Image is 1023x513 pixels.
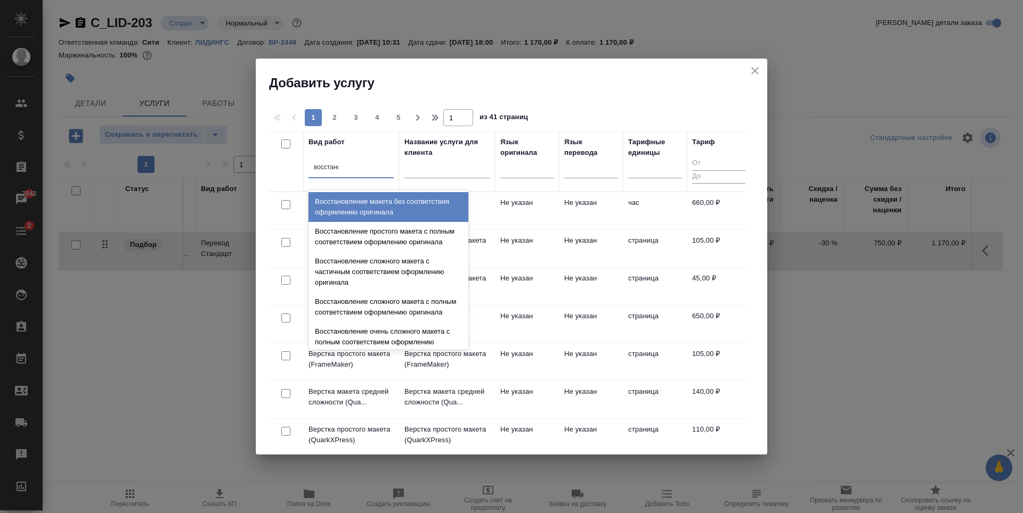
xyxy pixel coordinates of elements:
div: Восстановление простого макета с полным соответствием оформлению оригинала [308,222,468,252]
p: Верстка макета средней сложности (Qua... [404,386,490,408]
td: час [623,192,687,229]
span: 4 [369,112,386,123]
span: 3 [347,112,364,123]
p: Верстка простого макета (QuarkXPress) [404,424,490,445]
td: страница [623,230,687,267]
div: Восстановление сложного макета с полным соответствием оформлению оригинала [308,292,468,322]
td: 140,00 ₽ [687,381,751,418]
p: Верстка простого макета (FrameMaker) [404,349,490,370]
td: 660,00 ₽ [687,192,751,229]
button: 4 [369,109,386,126]
button: 3 [347,109,364,126]
div: Восстановление сложного макета с частичным соответствием оформлению оригинала [308,252,468,292]
div: Язык оригинала [500,137,554,158]
input: От [692,157,745,170]
td: Не указан [495,305,559,343]
div: Восстановление макета без соответствия оформлению оригинала [308,192,468,222]
div: Восстановление очень сложного макета с полным соответствием оформлению оригинала [308,322,468,362]
td: Не указан [495,268,559,305]
td: Не указан [559,381,623,418]
td: Не указан [559,305,623,343]
td: Не указан [559,419,623,456]
td: Не указан [559,268,623,305]
td: 110,00 ₽ [687,419,751,456]
h2: Добавить услугу [269,75,767,92]
span: из 41 страниц [480,111,528,126]
p: Верстка макета средней сложности (Qua... [308,386,394,408]
td: Не указан [495,230,559,267]
td: Не указан [495,192,559,229]
td: Не указан [559,230,623,267]
td: страница [623,305,687,343]
div: Тарифные единицы [628,137,681,158]
td: страница [623,419,687,456]
td: 45,00 ₽ [687,268,751,305]
span: 5 [390,112,407,123]
td: 105,00 ₽ [687,230,751,267]
td: Не указан [559,192,623,229]
div: Язык перевода [564,137,618,158]
div: Название услуги для клиента [404,137,490,158]
div: Вид работ [308,137,345,147]
td: Не указан [495,381,559,418]
td: Не указан [495,419,559,456]
td: 650,00 ₽ [687,305,751,343]
td: Не указан [495,343,559,380]
td: Не указан [559,343,623,380]
p: Верстка простого макета (FrameMaker) [308,349,394,370]
td: страница [623,343,687,380]
button: 2 [326,109,343,126]
button: 5 [390,109,407,126]
td: страница [623,268,687,305]
button: close [747,63,763,79]
div: Тариф [692,137,715,147]
span: 2 [326,112,343,123]
td: страница [623,381,687,418]
p: Верстка простого макета (QuarkXPress) [308,424,394,445]
td: 105,00 ₽ [687,343,751,380]
input: До [692,170,745,184]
